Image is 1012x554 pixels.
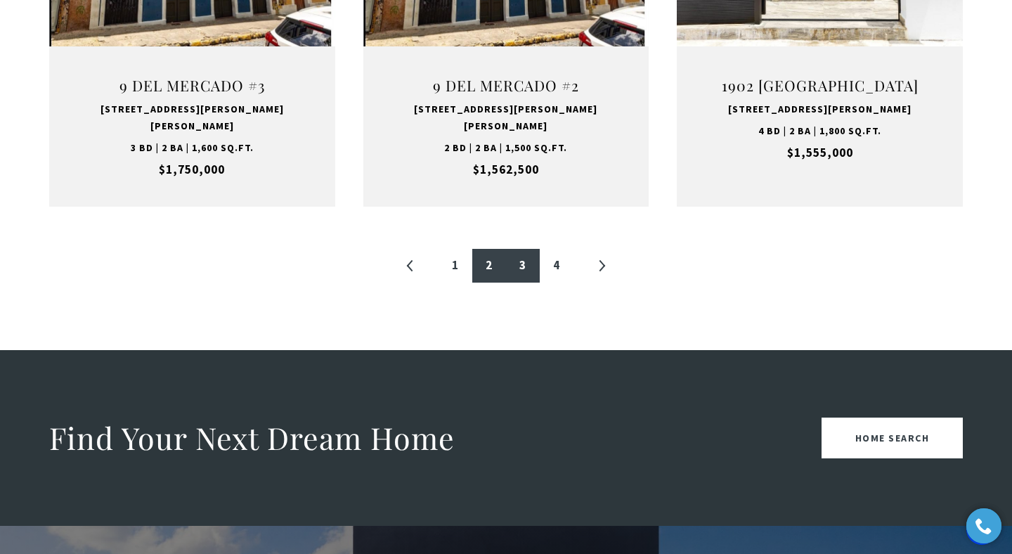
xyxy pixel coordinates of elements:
a: Home Search [822,418,964,458]
a: 2 [472,249,506,283]
a: 1 [439,249,472,283]
li: Previous page [394,249,427,283]
h2: Find Your Next Dream Home [49,418,455,458]
li: Next page [585,249,618,283]
a: 3 [506,249,540,283]
a: » [585,249,618,283]
a: « [394,249,427,283]
a: 4 [540,249,573,283]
